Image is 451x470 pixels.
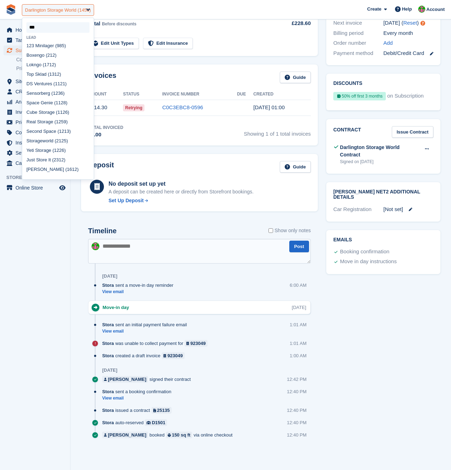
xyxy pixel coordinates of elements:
th: Invoice Number [162,89,237,100]
div: 3 Minilager (985) [22,41,94,50]
span: Stora [102,419,114,426]
th: Status [123,89,162,100]
span: Invoices [16,107,58,117]
div: 923049 [167,352,183,359]
div: 12:40 PM [287,388,307,395]
a: 150 sq ft [166,432,192,438]
span: 12 [59,138,64,143]
div: Payment method [333,49,383,57]
span: Stora [102,282,114,289]
label: Show only notes [268,227,311,234]
div: 6:00 AM [290,282,307,289]
div: [DATE] [292,304,306,311]
div: 12:42 PM [287,376,307,383]
span: Create [367,6,381,13]
span: Sites [16,76,58,86]
span: 12 [26,43,31,48]
span: Analytics [16,97,58,107]
div: 12:40 PM [287,432,307,438]
div: 150 sq ft [172,432,191,438]
th: Due [237,89,253,100]
span: Retrying [123,104,144,111]
p: A deposit can be created here or directly from Storefront bookings. [109,188,254,196]
span: Account [426,6,445,13]
a: Price increases NEW [16,64,67,72]
h2: Timeline [88,227,117,235]
span: 12 [57,176,62,181]
div: [PERSON_NAME] [108,432,146,438]
div: sent an initial payment failure email [102,321,190,328]
span: CRM [16,87,58,97]
div: 1:01 AM [290,340,307,347]
a: Guide [280,72,311,83]
div: Top Sklad (13 ) [22,69,94,79]
a: menu [4,35,67,45]
div: [DATE] ( ) [383,19,433,27]
a: Issue Contract [392,126,433,138]
div: 1:01 AM [290,321,307,328]
a: menu [4,158,67,168]
div: DS Ventures (1 1) [22,79,94,88]
span: Stora [102,321,114,328]
div: 1:00 AM [290,352,307,359]
div: issued a contract [102,407,175,414]
div: Signed on [DATE] [340,159,420,165]
span: Insurance [16,138,58,148]
div: Lead [22,36,94,39]
div: Set Up Deposit [109,197,144,204]
div: Darlington Storage World Contract [340,144,420,159]
div: Booking confirmation [340,248,389,256]
a: menu [4,107,67,117]
span: 12 [55,72,60,77]
a: menu [4,117,67,127]
div: Yeti Storage ( 26) [22,146,94,155]
a: C0C3EBC8-0596 [162,104,203,110]
div: No deposit set up yet [109,180,254,188]
div: Second Space ( 13) [22,126,94,136]
span: Stora [102,340,114,347]
h2: Emails [333,237,433,243]
div: sent a booking confirmation [102,388,175,395]
span: 12 [59,129,64,134]
div: Move in day instructions [340,258,397,266]
div: Lokngo (17 ) [22,60,94,69]
a: menu [4,148,67,158]
a: View email [102,328,190,334]
a: [PERSON_NAME] [102,432,148,438]
img: Will McNeilly [418,6,425,13]
span: Showing 1 of 1 total invoices [244,124,311,139]
span: Settings [16,148,58,158]
div: auto-reserved [102,419,171,426]
div: 923049 [190,340,205,347]
span: 12 [50,52,55,58]
th: Amount [88,89,123,100]
div: [DATE] [102,367,117,373]
span: Capital [16,158,58,168]
div: 50% off first 3 months [333,92,386,100]
div: Debit/Credit Card [383,49,433,57]
a: menu [4,128,67,137]
div: sent a move-in day reminder [102,282,177,289]
a: Preview store [58,184,67,192]
h2: [PERSON_NAME] Net2 Additional Details [333,189,433,200]
span: Total [88,20,100,26]
span: 12 [58,100,63,105]
th: Created [253,89,311,100]
button: Post [289,241,309,252]
div: created a draft invoice [102,352,188,359]
a: menu [4,138,67,148]
a: View email [102,395,175,401]
a: menu [4,97,67,107]
div: [PERSON_NAME] [108,376,146,383]
a: Contracts [16,56,67,63]
div: Just Store It (23 ) [22,155,94,165]
span: 12 [49,62,54,67]
a: menu [4,183,67,193]
a: [PERSON_NAME] [102,376,148,383]
span: 12 [57,81,62,86]
a: 923049 [162,352,185,359]
a: Guide [280,161,311,173]
div: Every month [383,29,433,37]
span: Subscriptions [16,45,58,55]
time: 2025-09-26 00:00:53 UTC [253,104,285,110]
